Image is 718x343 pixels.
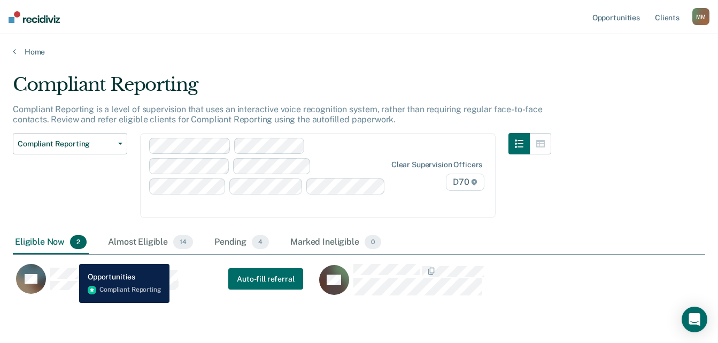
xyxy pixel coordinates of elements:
span: Compliant Reporting [18,139,114,149]
div: Almost Eligible14 [106,231,195,254]
div: CaseloadOpportunityCell-00664483 [316,263,619,306]
div: Eligible Now2 [13,231,89,254]
span: 4 [252,235,269,249]
div: Open Intercom Messenger [682,307,707,332]
button: Auto-fill referral [228,268,303,290]
a: Navigate to form link [228,268,303,290]
button: Compliant Reporting [13,133,127,154]
a: Home [13,47,705,57]
span: 2 [70,235,87,249]
span: 14 [173,235,193,249]
div: Marked Ineligible0 [288,231,383,254]
p: Compliant Reporting is a level of supervision that uses an interactive voice recognition system, ... [13,104,543,124]
button: MM [692,8,709,25]
div: Clear supervision officers [391,160,482,169]
div: CaseloadOpportunityCell-00654897 [13,263,316,306]
div: Compliant Reporting [13,74,551,104]
span: D70 [446,174,484,191]
img: Recidiviz [9,11,60,23]
div: Pending4 [212,231,271,254]
div: M M [692,8,709,25]
span: 0 [365,235,381,249]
